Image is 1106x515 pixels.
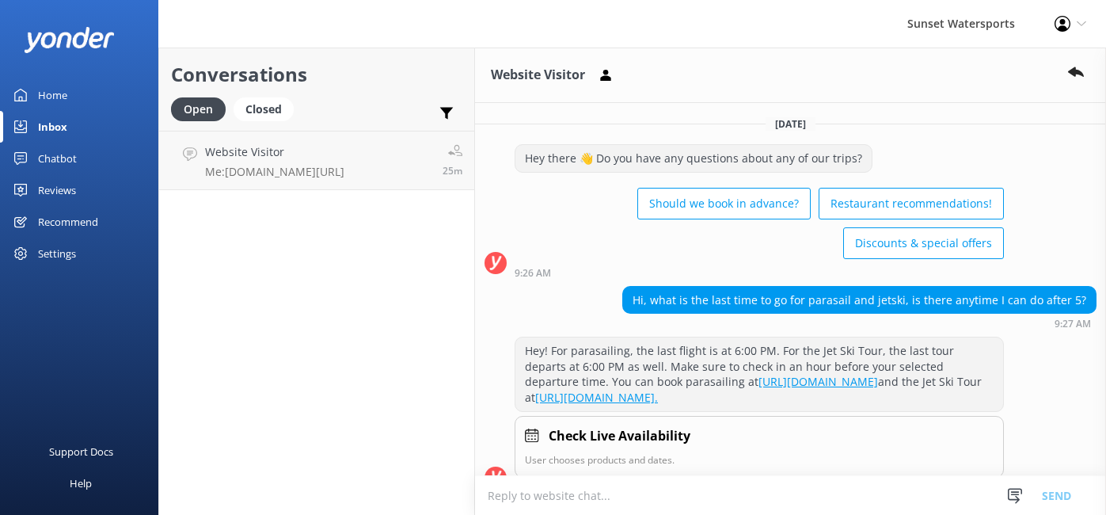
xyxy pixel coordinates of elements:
[637,188,811,219] button: Should we book in advance?
[758,374,878,389] a: [URL][DOMAIN_NAME]
[70,467,92,499] div: Help
[205,143,344,161] h4: Website Visitor
[623,287,1096,314] div: Hi, what is the last time to go for parasail and jetski, is there anytime I can do after 5?
[159,131,474,190] a: Website VisitorMe:[DOMAIN_NAME][URL]25m
[1055,319,1091,329] strong: 9:27 AM
[234,100,302,117] a: Closed
[515,269,551,278] strong: 9:26 AM
[171,97,226,121] div: Open
[515,145,872,172] div: Hey there 👋 Do you have any questions about any of our trips?
[443,164,462,177] span: Oct 15 2025 10:07am (UTC -05:00) America/Cancun
[515,338,1003,410] div: Hey! For parasailing, the last flight is at 6:00 PM. For the Jet Ski Tour, the last tour departs ...
[38,174,76,206] div: Reviews
[525,452,994,467] p: User chooses products and dates.
[549,426,690,447] h4: Check Live Availability
[171,59,462,90] h2: Conversations
[766,117,815,131] span: [DATE]
[49,436,113,467] div: Support Docs
[843,227,1004,259] button: Discounts & special offers
[622,318,1096,329] div: Oct 15 2025 08:27am (UTC -05:00) America/Cancun
[38,238,76,269] div: Settings
[515,267,1004,278] div: Oct 15 2025 08:26am (UTC -05:00) America/Cancun
[38,143,77,174] div: Chatbot
[535,390,658,405] a: [URL][DOMAIN_NAME].
[24,27,115,53] img: yonder-white-logo.png
[38,79,67,111] div: Home
[38,111,67,143] div: Inbox
[234,97,294,121] div: Closed
[491,65,585,86] h3: Website Visitor
[171,100,234,117] a: Open
[819,188,1004,219] button: Restaurant recommendations!
[38,206,98,238] div: Recommend
[205,165,344,179] p: Me: [DOMAIN_NAME][URL]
